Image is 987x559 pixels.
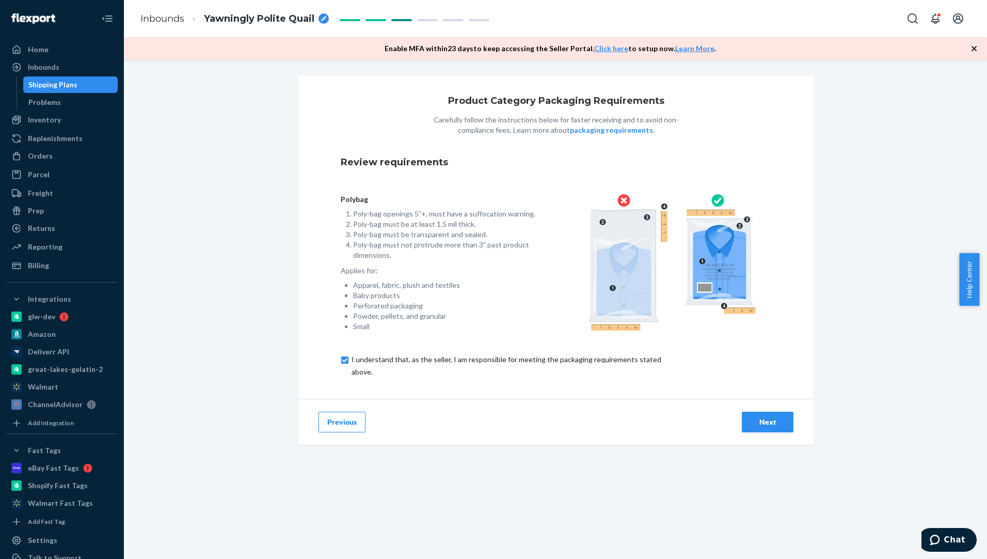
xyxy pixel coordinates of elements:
[28,188,53,198] div: Freight
[28,133,83,144] div: Replenishments
[28,382,58,392] div: Walmart
[204,12,314,26] span: Yawningly Polite Quail
[23,94,118,111] a: Problems
[28,312,55,322] div: glw-dev
[6,257,118,274] a: Billing
[385,43,716,54] p: Enable MFA within 23 days to keep accessing the Seller Portal. to setup now. .
[6,166,118,183] a: Parcel
[28,329,56,339] div: Amazon
[28,347,69,357] div: Deliverr API
[28,97,61,107] div: Problems
[341,194,539,205] p: Polybag
[28,517,65,526] div: Add Fast Tag
[28,535,57,546] div: Settings
[132,4,337,34] ol: breadcrumbs
[353,240,539,260] li: Poly-bag must not protrude more than 3” past product dimensions.
[6,379,118,395] a: Walmart
[6,239,118,255] a: Reporting
[353,290,539,301] li: Baby products
[28,480,88,491] div: Shopify Fast Tags
[28,294,71,304] div: Integrations
[28,62,59,72] div: Inbounds
[6,442,118,459] button: Fast Tags
[319,412,365,432] button: Previous
[28,418,74,427] div: Add Integration
[28,445,61,456] div: Fast Tags
[6,516,118,528] a: Add Fast Tag
[6,112,118,128] a: Inventory
[925,8,946,29] button: Open notifications
[6,59,118,75] a: Inbounds
[6,203,118,219] a: Prep
[6,148,118,164] a: Orders
[28,206,44,216] div: Prep
[6,417,118,429] a: Add Integration
[6,460,118,476] a: eBay Fast Tags
[28,498,93,508] div: Walmart Fast Tags
[353,301,539,311] li: Perforated packaging
[28,151,53,161] div: Orders
[921,528,977,554] iframe: Opens a widget where you can chat to one of our agents
[6,185,118,201] a: Freight
[353,311,539,321] li: Powder, pellets, and granular
[948,8,968,29] button: Open account menu
[6,532,118,549] a: Settings
[6,291,118,307] button: Integrations
[902,8,923,29] button: Open Search Box
[28,260,49,271] div: Billing
[6,220,118,237] a: Returns
[675,44,714,53] a: Learn More
[28,242,62,252] div: Reporting
[353,321,539,332] li: Small
[28,364,103,375] div: great-lakes-gelatin-2
[28,169,50,180] div: Parcel
[6,326,118,343] a: Amazon
[6,308,118,325] a: glw-dev
[28,80,77,90] div: Shipping Plans
[6,130,118,147] a: Replenishments
[353,280,539,290] li: Apparel, fabric, plush and textiles
[6,361,118,378] a: great-lakes-gelatin-2
[422,115,690,135] p: Carefully follow the instructions below for faster receiving and to avoid non-compliance fees. Le...
[28,115,61,125] div: Inventory
[97,8,118,29] button: Close Navigation
[11,13,55,24] img: Flexport logo
[6,477,118,494] a: Shopify Fast Tags
[28,223,55,234] div: Returns
[6,41,118,58] a: Home
[23,76,118,93] a: Shipping Plans
[341,266,539,276] p: Applies for:
[594,44,628,53] a: Click here
[570,125,653,135] button: packaging requirements
[6,495,118,511] a: Walmart Fast Tags
[742,412,793,432] button: Next
[28,399,83,410] div: ChannelAdvisor
[353,209,539,219] li: Poly-bag openings 5”+, must have a suffocation warning.
[353,219,539,229] li: Poly-bag must be at least 1.5 mil thick.
[588,194,756,331] img: polybag.ac92ac876edd07edd96c1eaacd328395.png
[6,344,118,360] a: Deliverr API
[959,253,979,306] button: Help Center
[448,96,664,106] h1: Product Category Packaging Requirements
[28,44,49,55] div: Home
[341,148,771,178] div: Review requirements
[353,229,539,240] li: Poly-bag must be transparent and sealed.
[140,13,184,24] a: Inbounds
[28,463,79,473] div: eBay Fast Tags
[6,396,118,413] a: ChannelAdvisor
[751,417,785,427] div: Next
